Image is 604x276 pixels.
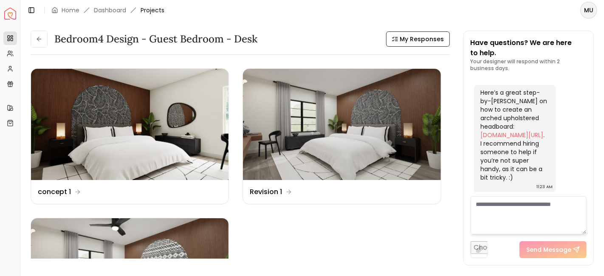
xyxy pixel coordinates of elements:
img: concept 1 [31,69,229,180]
a: concept 1concept 1 [31,68,229,204]
span: My Responses [400,35,444,43]
nav: breadcrumb [51,6,164,14]
img: Spacejoy Logo [4,8,16,20]
p: Have questions? We are here to help. [471,38,587,58]
a: Revision 1Revision 1 [243,68,441,204]
a: [DOMAIN_NAME][URL] [481,131,544,139]
p: Your designer will respond within 2 business days. [471,58,587,72]
button: MU [580,2,597,19]
a: Home [62,6,79,14]
a: Spacejoy [4,8,16,20]
a: Dashboard [94,6,126,14]
span: Projects [141,6,164,14]
dd: concept 1 [38,187,71,197]
div: 11:23 AM [536,183,553,191]
button: My Responses [386,31,450,47]
h3: Bedroom4 design - Guest Bedroom - Desk [54,32,257,46]
dd: Revision 1 [250,187,282,197]
img: Revision 1 [243,69,440,180]
span: MU [581,3,596,18]
div: Here’s a great step-by-[PERSON_NAME] on how to create an arched upholstered headboard: . I recomm... [481,88,548,182]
